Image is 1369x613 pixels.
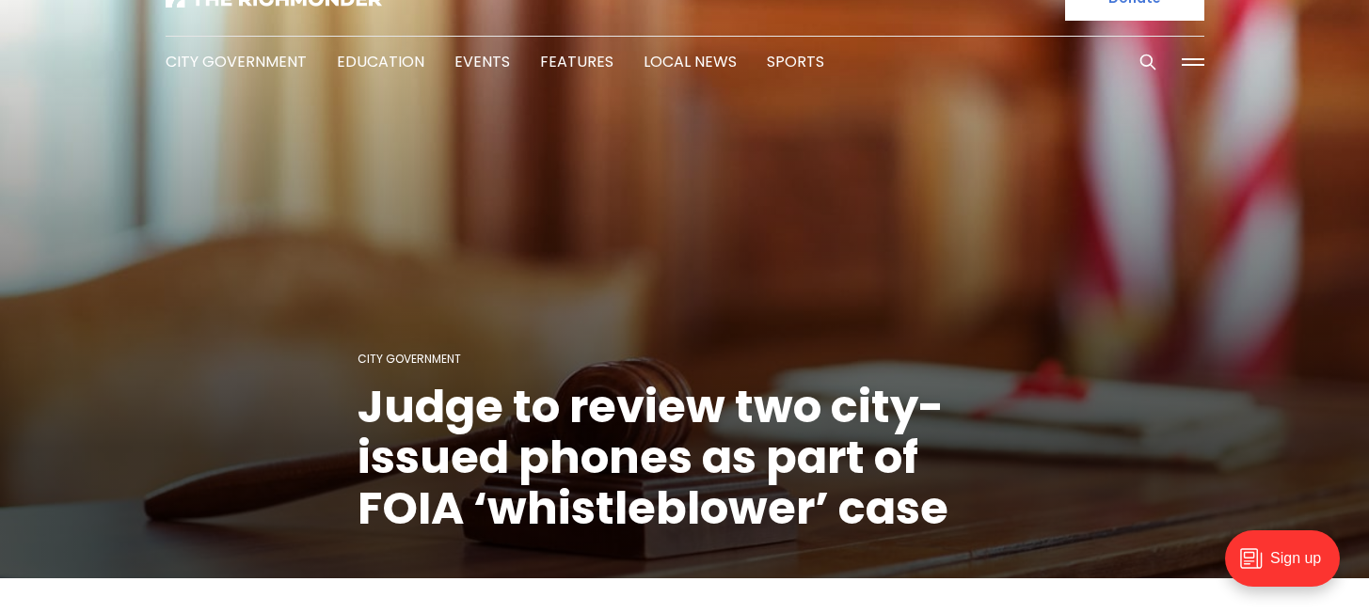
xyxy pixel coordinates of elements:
a: City Government [358,351,461,367]
a: Events [454,51,510,72]
iframe: portal-trigger [1209,521,1369,613]
a: Features [540,51,613,72]
a: Local News [644,51,737,72]
a: Education [337,51,424,72]
button: Search this site [1134,48,1162,76]
h1: Judge to review two city-issued phones as part of FOIA ‘whistleblower’ case [358,382,1012,534]
a: Sports [767,51,824,72]
a: City Government [166,51,307,72]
